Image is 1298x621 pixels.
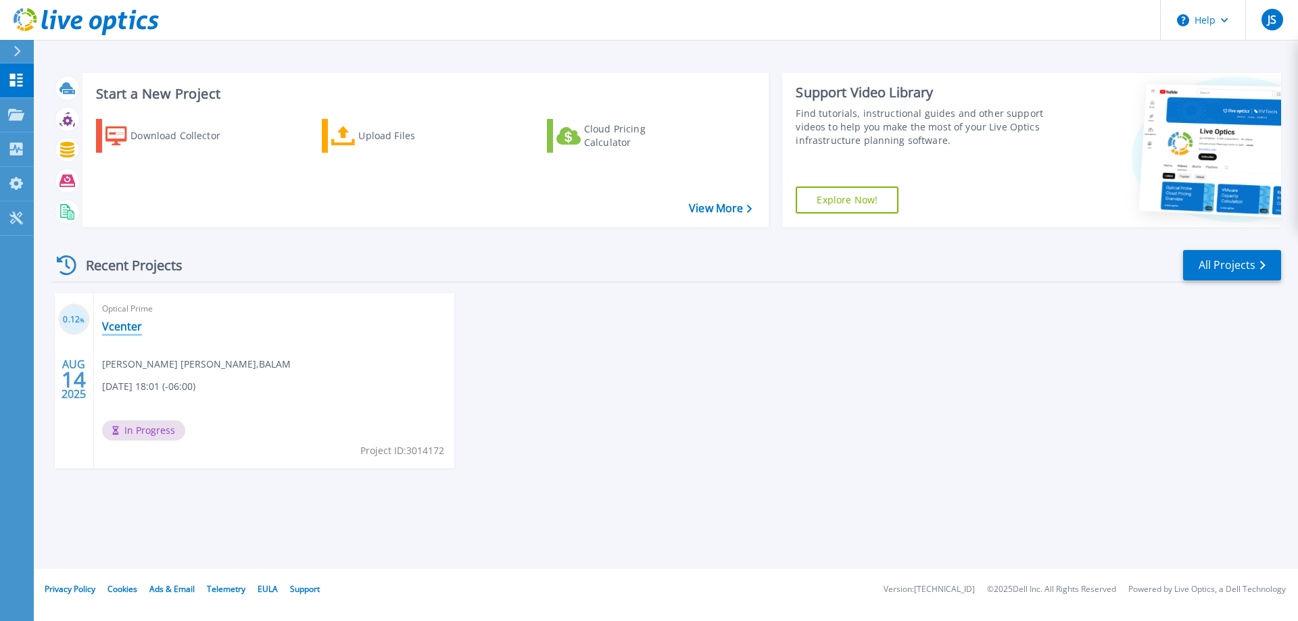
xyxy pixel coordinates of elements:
a: Cloud Pricing Calculator [547,119,698,153]
span: Optical Prime [102,301,446,316]
li: © 2025 Dell Inc. All Rights Reserved [987,585,1116,594]
div: Find tutorials, instructional guides and other support videos to help you make the most of your L... [796,107,1050,147]
span: 14 [62,374,86,385]
div: Download Collector [130,122,239,149]
h3: 0.12 [58,312,90,328]
li: Version: [TECHNICAL_ID] [884,585,975,594]
div: Recent Projects [52,249,201,282]
a: EULA [258,583,278,595]
a: All Projects [1183,250,1281,280]
a: Ads & Email [149,583,195,595]
span: % [80,316,85,324]
span: Project ID: 3014172 [360,443,444,458]
a: Cookies [107,583,137,595]
span: [DATE] 18:01 (-06:00) [102,379,195,394]
div: AUG 2025 [61,355,87,404]
a: Download Collector [96,119,247,153]
a: View More [689,202,752,215]
a: Vcenter [102,320,142,333]
span: [PERSON_NAME] [PERSON_NAME] , BALAM [102,357,291,372]
div: Cloud Pricing Calculator [584,122,692,149]
a: Privacy Policy [45,583,95,595]
span: JS [1268,14,1276,25]
div: Support Video Library [796,84,1050,101]
a: Upload Files [322,119,473,153]
div: Upload Files [358,122,466,149]
li: Powered by Live Optics, a Dell Technology [1128,585,1286,594]
a: Support [290,583,320,595]
a: Explore Now! [796,187,898,214]
span: In Progress [102,420,185,441]
h3: Start a New Project [96,86,752,101]
a: Telemetry [207,583,245,595]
